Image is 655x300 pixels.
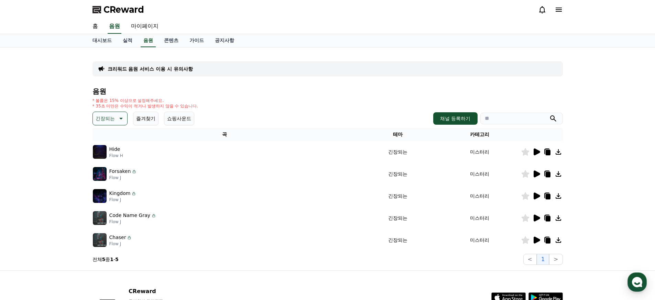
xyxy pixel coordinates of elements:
[109,153,123,158] p: Flow H
[92,87,563,95] h4: 음원
[109,190,131,197] p: Kingdom
[93,145,107,159] img: music
[433,112,477,125] button: 채널 등록하기
[159,34,184,47] a: 콘텐츠
[209,34,240,47] a: 공지사항
[109,234,126,241] p: Chaser
[108,65,193,72] a: 크리워드 음원 서비스 이용 시 유의사항
[103,4,144,15] span: CReward
[357,141,439,163] td: 긴장되는
[439,128,521,141] th: 카테고리
[141,34,156,47] a: 음원
[93,189,107,203] img: music
[110,257,113,262] strong: 1
[537,254,549,265] button: 1
[357,207,439,229] td: 긴장되는
[109,212,151,219] p: Code Name Gray
[125,19,164,34] a: 마이페이지
[92,103,198,109] p: * 35초 미만은 수익이 적거나 발생하지 않을 수 있습니다.
[109,146,120,153] p: Hide
[93,233,107,247] img: music
[357,185,439,207] td: 긴장되는
[93,211,107,225] img: music
[129,287,212,296] p: CReward
[164,112,194,125] button: 쇼핑사운드
[92,112,128,125] button: 긴장되는
[133,112,159,125] button: 즐겨찾기
[109,168,131,175] p: Forsaken
[108,19,121,34] a: 음원
[102,257,106,262] strong: 5
[439,185,521,207] td: 미스터리
[92,98,198,103] p: * 볼륨은 15% 이상으로 설정해주세요.
[109,197,137,203] p: Flow J
[439,229,521,251] td: 미스터리
[357,128,439,141] th: 테마
[92,256,119,263] p: 전체 중 -
[117,34,138,47] a: 실적
[93,167,107,181] img: music
[439,163,521,185] td: 미스터리
[109,175,137,180] p: Flow J
[87,34,117,47] a: 대시보드
[523,254,537,265] button: <
[184,34,209,47] a: 가이드
[549,254,563,265] button: >
[96,114,115,123] p: 긴장되는
[92,4,144,15] a: CReward
[439,207,521,229] td: 미스터리
[439,141,521,163] td: 미스터리
[109,219,157,225] p: Flow J
[357,163,439,185] td: 긴장되는
[115,257,119,262] strong: 5
[109,241,132,247] p: Flow J
[357,229,439,251] td: 긴장되는
[87,19,103,34] a: 홈
[92,128,357,141] th: 곡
